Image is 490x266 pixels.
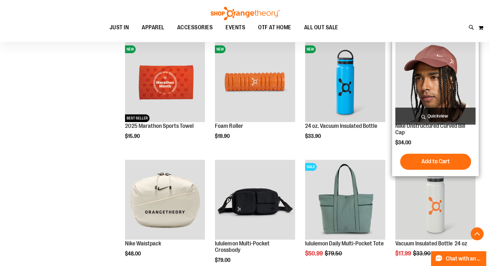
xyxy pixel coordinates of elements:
[395,160,476,241] a: Vacuum Insulated Bottle 24 ozSALE
[305,42,385,123] a: 24 oz. Vacuum Insulated BottleNEW
[125,160,205,241] a: Nike Waistpack
[302,39,389,156] div: product
[215,257,231,263] span: $79.00
[215,133,231,139] span: $19.90
[177,20,213,35] span: ACCESSORIES
[471,227,484,240] button: Back To Top
[325,250,343,257] span: $79.50
[305,163,317,171] span: SALE
[215,160,295,241] a: lululemon Multi-Pocket Crossbody
[110,20,129,35] span: JUST IN
[431,251,486,266] button: Chat with an Expert
[395,42,476,122] img: Nike Unstructured Curved Bill Cap
[125,114,149,122] span: BEST SELLER
[125,251,142,257] span: $48.00
[305,250,324,257] span: $50.99
[125,123,194,129] a: 2025 Marathon Sports Towel
[226,20,245,35] span: EVENTS
[125,160,205,240] img: Nike Waistpack
[210,7,281,20] img: Shop Orangetheory
[215,240,269,253] a: lululemon Multi-Pocket Crossbody
[395,108,476,125] a: Quickview
[125,45,136,53] span: NEW
[125,240,161,247] a: Nike Waistpack
[400,154,471,170] button: Add to Cart
[305,160,385,240] img: lululemon Daily Multi-Pocket Tote
[413,250,432,257] span: $33.90
[125,133,141,139] span: $15.90
[212,39,298,156] div: product
[305,123,377,129] a: 24 oz. Vacuum Insulated Bottle
[215,123,243,129] a: Foam Roller
[421,158,450,165] span: Add to Cart
[305,240,384,247] a: lululemon Daily Multi-Pocket Tote
[215,45,226,53] span: NEW
[258,20,291,35] span: OTF AT HOME
[446,256,482,262] span: Chat with an Expert
[305,133,322,139] span: $33.90
[395,140,412,146] span: $34.00
[305,42,385,122] img: 24 oz. Vacuum Insulated Bottle
[215,42,295,122] img: Foam Roller
[395,160,476,240] img: Vacuum Insulated Bottle 24 oz
[395,250,412,257] span: $17.99
[395,42,476,123] a: Nike Unstructured Curved Bill Cap
[305,45,316,53] span: NEW
[142,20,164,35] span: APPAREL
[125,42,205,122] img: 2025 Marathon Sports Towel
[395,240,467,247] a: Vacuum Insulated Bottle 24 oz
[305,160,385,241] a: lululemon Daily Multi-Pocket ToteSALE
[392,39,479,176] div: product
[122,39,208,156] div: product
[215,160,295,240] img: lululemon Multi-Pocket Crossbody
[125,42,205,123] a: 2025 Marathon Sports TowelNEWBEST SELLER
[395,123,465,136] a: Nike Unstructured Curved Bill Cap
[304,20,338,35] span: ALL OUT SALE
[215,42,295,123] a: Foam RollerNEW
